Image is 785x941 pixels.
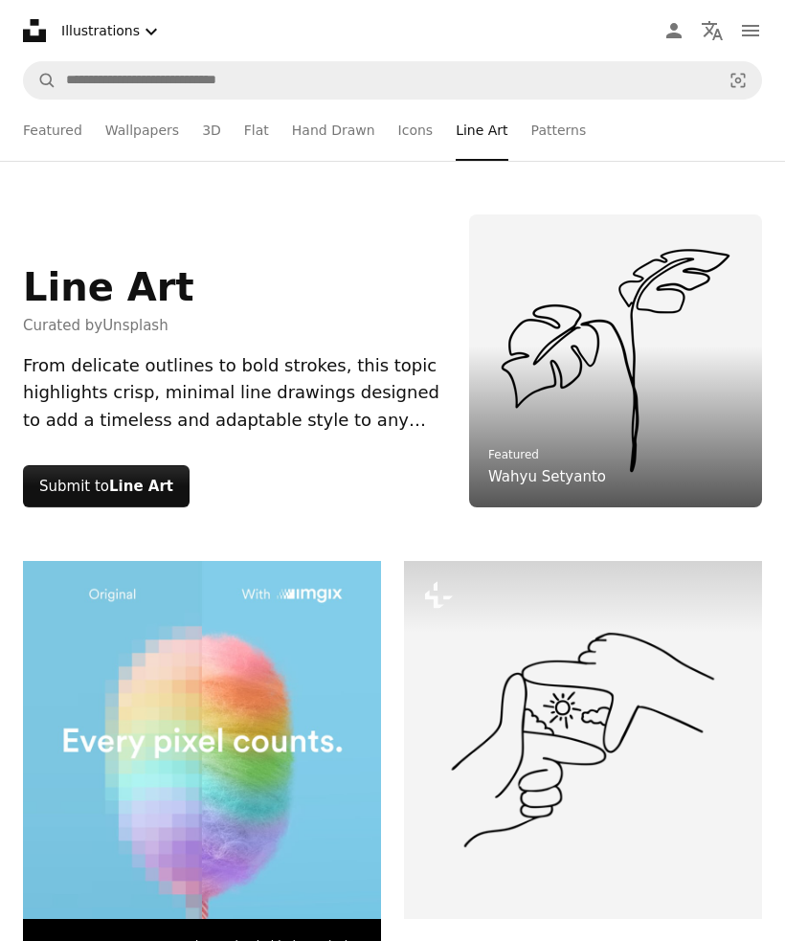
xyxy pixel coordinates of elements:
[23,465,190,507] button: Submit toLine Art
[24,62,56,99] button: Search Unsplash
[102,317,168,334] a: Unsplash
[54,11,170,51] button: Select asset type
[23,352,446,435] div: From delicate outlines to bold strokes, this topic highlights crisp, minimal line drawings design...
[655,11,693,50] a: Log in / Sign up
[23,314,194,337] span: Curated by
[292,100,375,161] a: Hand Drawn
[488,465,606,488] a: Wahyu Setyanto
[404,561,762,919] img: Hands frame the sun and clouds.
[693,11,731,50] button: Language
[23,100,82,161] a: Featured
[398,100,434,161] a: Icons
[23,561,381,919] img: file-1738247656630-84979c115d43image
[202,100,221,161] a: 3D
[404,731,762,749] a: Hands frame the sun and clouds.
[105,100,179,161] a: Wallpapers
[23,19,46,42] a: Home — Unsplash
[531,100,587,161] a: Patterns
[715,62,761,99] button: Visual search
[23,61,762,100] form: Find visuals sitewide
[731,11,770,50] button: Menu
[488,448,539,461] a: Featured
[23,264,194,310] h1: Line Art
[244,100,269,161] a: Flat
[109,478,173,495] strong: Line Art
